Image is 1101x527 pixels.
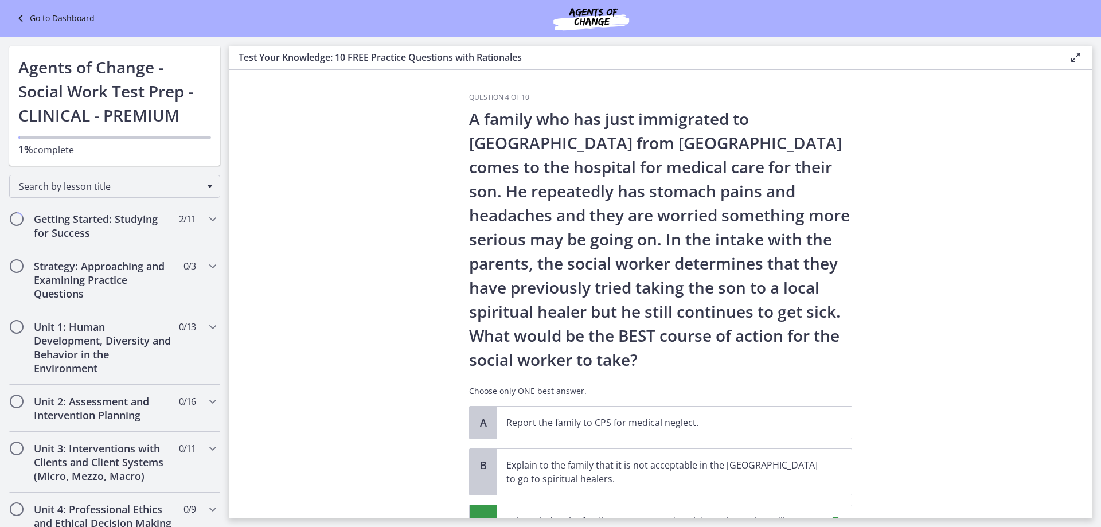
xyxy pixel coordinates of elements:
[477,458,490,472] span: B
[469,93,852,102] h3: Question 4 of 10
[179,212,196,226] span: 2 / 11
[522,5,660,32] img: Agents of Change
[477,416,490,430] span: A
[19,180,201,193] span: Search by lesson title
[9,175,220,198] div: Search by lesson title
[34,395,174,422] h2: Unit 2: Assessment and Intervention Planning
[183,502,196,516] span: 0 / 9
[179,442,196,455] span: 0 / 11
[18,142,33,156] span: 1%
[34,212,174,240] h2: Getting Started: Studying for Success
[18,55,211,127] h1: Agents of Change - Social Work Test Prep - CLINICAL - PREMIUM
[506,416,819,430] p: Report the family to CPS for medical neglect.
[506,458,819,486] p: Explain to the family that it is not acceptable in the [GEOGRAPHIC_DATA] to go to spiritual healers.
[469,385,852,397] p: Choose only ONE best answer.
[179,320,196,334] span: 0 / 13
[469,107,852,372] p: A family who has just immigrated to [GEOGRAPHIC_DATA] from [GEOGRAPHIC_DATA] comes to the hospita...
[239,50,1051,64] h3: Test Your Knowledge: 10 FREE Practice Questions with Rationales
[34,259,174,300] h2: Strategy: Approaching and Examining Practice Questions
[34,320,174,375] h2: Unit 1: Human Development, Diversity and Behavior in the Environment
[14,11,95,25] a: Go to Dashboard
[18,142,211,157] p: complete
[34,442,174,483] h2: Unit 3: Interventions with Clients and Client Systems (Micro, Mezzo, Macro)
[183,259,196,273] span: 0 / 3
[179,395,196,408] span: 0 / 16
